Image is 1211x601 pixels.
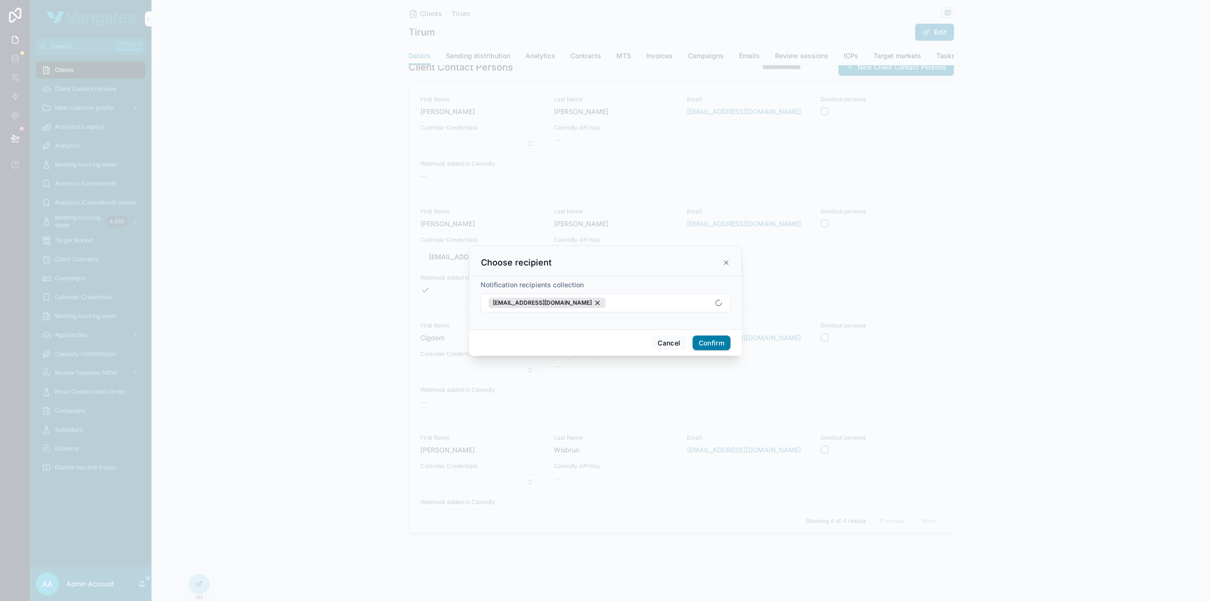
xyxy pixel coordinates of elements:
button: Unselect 409 [489,298,605,308]
h3: Choose recipient [481,257,552,268]
span: [EMAIL_ADDRESS][DOMAIN_NAME] [493,299,592,307]
button: Cancel [651,336,686,351]
span: Notification recipients collection [481,281,584,289]
button: Select Button [481,293,730,312]
button: Confirm [693,336,730,351]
